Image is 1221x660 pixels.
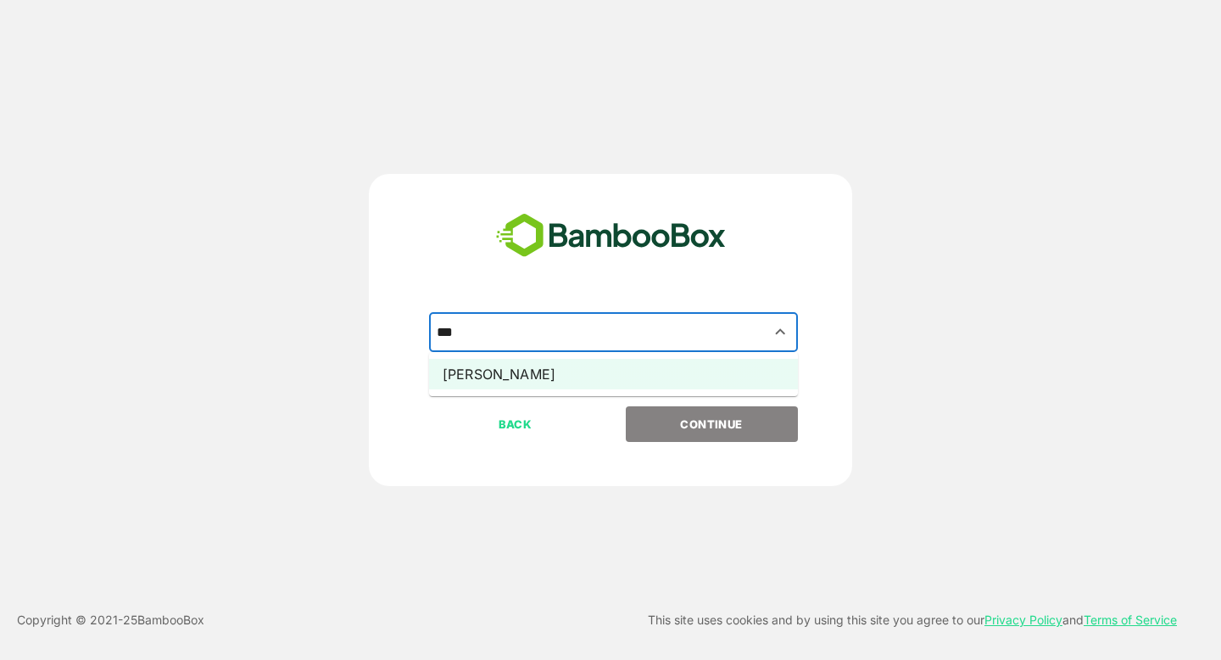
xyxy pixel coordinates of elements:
[1084,612,1177,627] a: Terms of Service
[984,612,1062,627] a: Privacy Policy
[627,415,796,433] p: CONTINUE
[626,406,798,442] button: CONTINUE
[429,359,798,389] li: [PERSON_NAME]
[769,321,792,344] button: Close
[17,610,204,630] p: Copyright © 2021- 25 BambooBox
[648,610,1177,630] p: This site uses cookies and by using this site you agree to our and
[431,415,600,433] p: BACK
[429,406,601,442] button: BACK
[487,208,735,264] img: bamboobox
